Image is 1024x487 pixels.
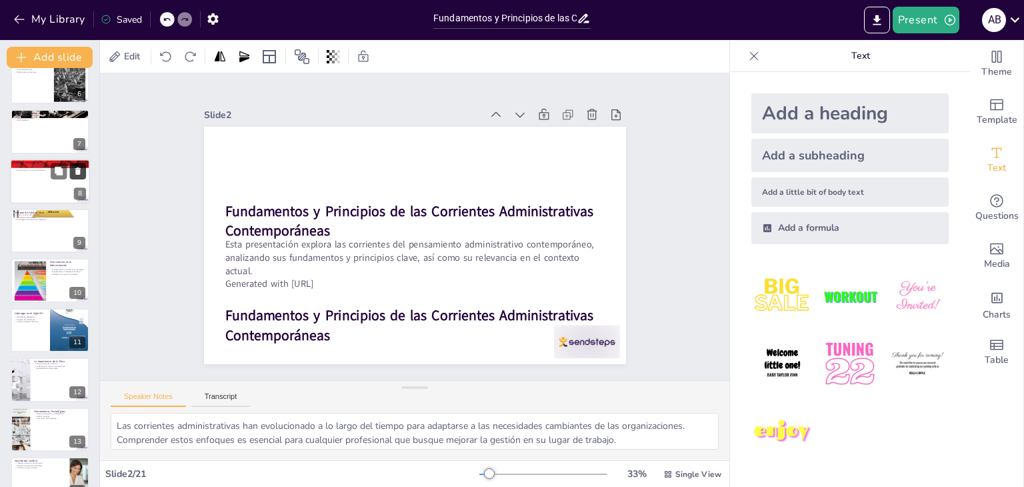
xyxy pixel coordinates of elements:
div: 9 [73,237,85,249]
div: 12 [11,358,89,402]
div: 8 [74,187,86,199]
span: Table [985,353,1009,368]
div: 6 [73,88,85,100]
p: Generated with [URL] [225,278,605,291]
div: Add charts and graphs [970,280,1023,328]
p: Mejora continua de procesos. [15,213,85,216]
p: Adaptación y cambio. [15,117,85,119]
div: 11 [69,336,85,348]
p: Software de gestión y colaboración. [34,412,85,415]
button: Delete Slide [70,163,86,179]
div: Layout [259,46,280,67]
img: 5.jpeg [819,333,881,395]
input: Insert title [433,9,577,28]
button: Duplicate Slide [51,163,67,179]
img: 6.jpeg [887,333,949,395]
p: Inspirar a equipos diversos. [15,321,46,324]
p: Innovaciones en la Administración [50,260,85,267]
div: Add a formula [751,212,949,244]
button: Speaker Notes [111,392,186,407]
p: Construcción de confianza. [34,363,85,366]
div: Get real-time input from your audience [970,184,1023,232]
p: Organización como un sistema. [15,115,85,117]
div: Add text boxes [970,136,1023,184]
div: Add a subheading [751,139,949,172]
p: Enfoque de Sistemas [15,111,85,115]
span: Single View [675,469,721,480]
p: Creatividad en la toma de decisiones. [14,169,86,171]
p: Optimización de recursos. [15,71,50,73]
div: Add ready made slides [970,88,1023,136]
span: Position [294,49,310,65]
p: Impacto en la cultura organizacional. [34,365,85,368]
p: Gestión del Cambio [15,459,66,463]
div: 7 [73,138,85,150]
span: Edit [121,50,143,63]
div: 13 [11,408,89,452]
div: Saved [101,13,142,26]
span: Charts [983,308,1011,322]
p: Liderazgo en el Siglo XXI [15,312,46,316]
div: 13 [69,436,85,448]
p: Visión holística. [15,119,85,122]
button: Present [893,7,959,33]
div: 33 % [621,468,653,480]
strong: Fundamentos y Principios de las Corrientes Administrativas Contemporáneas [225,201,593,240]
div: 10 [69,287,85,299]
button: Export to PowerPoint [864,7,890,33]
button: Transcript [191,392,251,407]
p: Sostenibilidad a largo plazo. [34,368,85,370]
div: Slide 2 [204,109,482,121]
p: Toma de decisiones. [15,68,50,71]
button: My Library [10,9,91,30]
p: Integración de tecnología. [34,417,85,420]
p: Satisfacción del cliente. [15,216,85,219]
span: Theme [981,65,1012,79]
p: Preparar y apoyar a las personas. [15,462,66,464]
strong: Fundamentos y Principios de las Corrientes Administrativas Contemporáneas [225,306,593,344]
img: 1.jpeg [751,266,813,328]
div: 12 [69,386,85,398]
p: Análisis de datos. [34,415,85,418]
div: https://cdn.sendsteps.com/images/logo/sendsteps_logo_white.pnghttps://cdn.sendsteps.com/images/lo... [11,258,89,302]
div: A B [982,8,1006,32]
img: 3.jpeg [887,266,949,328]
span: Text [987,161,1006,175]
div: Slide 2 / 21 [105,468,479,480]
p: Empatía en el liderazgo. [15,318,46,321]
div: Add a little bit of body text [751,177,949,207]
div: https://cdn.sendsteps.com/images/logo/sendsteps_logo_white.pnghttps://cdn.sendsteps.com/images/lo... [11,308,89,352]
div: 6 [11,60,89,104]
p: Abordar la resistencia al cambio. [15,464,66,467]
div: https://cdn.sendsteps.com/images/logo/sendsteps_logo_white.pnghttps://cdn.sendsteps.com/images/lo... [10,159,90,204]
img: 4.jpeg [751,333,813,395]
p: Herramientas Tecnológicas [34,409,85,413]
button: Add slide [7,47,93,68]
p: La Importancia de la Ética [34,360,85,364]
div: https://cdn.sendsteps.com/images/logo/sendsteps_logo_white.pnghttps://cdn.sendsteps.com/images/lo... [11,109,89,153]
div: Add a table [970,328,1023,376]
img: 2.jpeg [819,266,881,328]
p: Transformación a través de la tecnología. [50,268,85,271]
div: Add a heading [751,93,949,133]
span: Questions [975,209,1019,223]
p: Enfoque Contingencial [14,161,86,165]
p: Participación de todos los empleados. [15,219,85,221]
p: No hay una única forma de gestionar. [14,164,86,167]
p: Text [765,40,957,72]
button: A B [982,7,1006,33]
p: Esta presentación explora las corrientes del pensamiento administrativo contemporáneo, analizando... [225,237,605,277]
div: Change the overall theme [970,40,1023,88]
span: Media [984,257,1010,272]
p: Adaptación a nuevas tecnologías. [50,273,85,276]
span: Template [977,113,1017,127]
div: Add images, graphics, shapes or video [970,232,1023,280]
p: Enfoque de Calidad Total [15,211,85,215]
div: https://cdn.sendsteps.com/images/logo/sendsteps_logo_white.pnghttps://cdn.sendsteps.com/images/lo... [11,209,89,253]
p: Transición suave y exitosa. [15,467,66,470]
p: Adaptación a circunstancias específicas. [14,166,86,169]
p: Digitalización e inteligencia artificial. [50,270,85,273]
img: 7.jpeg [751,401,813,463]
p: Habilidades adaptativas. [15,316,46,318]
